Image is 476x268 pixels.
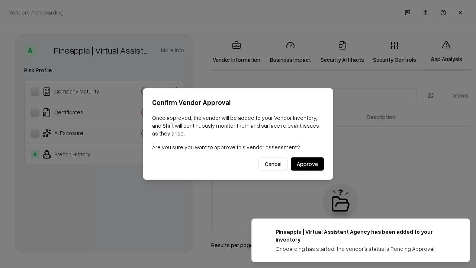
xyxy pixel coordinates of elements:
button: Cancel [258,157,288,171]
div: Onboarding has started, the vendor's status is Pending Approval. [276,245,452,253]
p: Are you sure you want to approve this vendor assessment? [152,143,324,151]
div: Pineapple | Virtual Assistant Agency has been added to your inventory [276,228,452,243]
button: Approve [291,157,324,171]
img: trypineapple.com [261,228,270,237]
h2: Confirm Vendor Approval [152,97,324,108]
p: Once approved, the vendor will be added to your Vendor Inventory, and Shift will continuously mon... [152,114,324,137]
